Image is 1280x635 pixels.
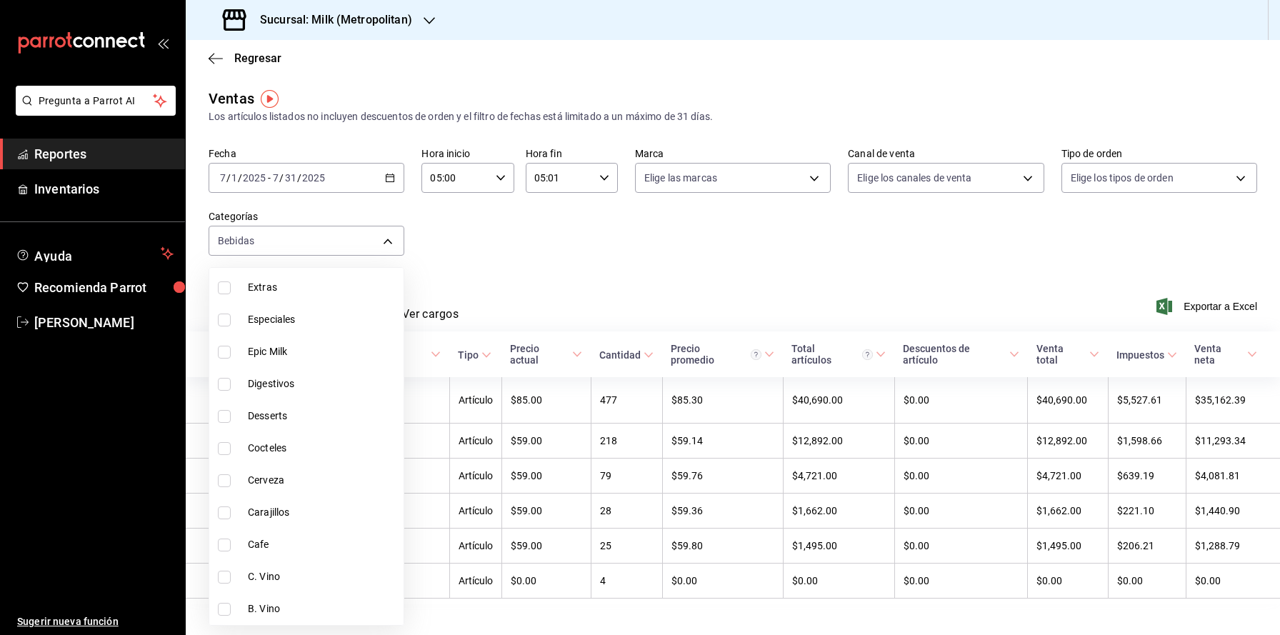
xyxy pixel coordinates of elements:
span: Digestivos [248,376,398,391]
span: B. Vino [248,601,398,616]
span: Cocteles [248,441,398,456]
span: Especiales [248,312,398,327]
span: C. Vino [248,569,398,584]
span: Cerveza [248,473,398,488]
span: Carajillos [248,505,398,520]
img: Tooltip marker [261,90,279,108]
span: Cafe [248,537,398,552]
span: Desserts [248,409,398,424]
span: Extras [248,280,398,295]
span: Epic Milk [248,344,398,359]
